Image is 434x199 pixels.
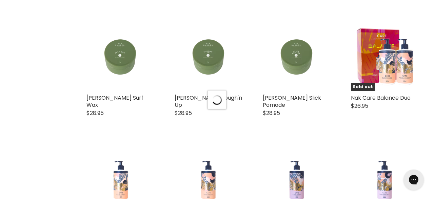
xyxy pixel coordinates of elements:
[400,167,427,192] iframe: Gorgias live chat messenger
[175,23,242,91] img: Nak Barber Tough'n Up
[86,94,143,109] a: [PERSON_NAME] Surf Wax
[351,102,368,110] span: $26.95
[175,94,242,109] a: [PERSON_NAME] Tough'n Up
[351,94,411,102] a: Nak Care Balance Duo
[86,109,104,117] span: $28.95
[263,94,321,109] a: [PERSON_NAME] Slick Pomade
[175,109,192,117] span: $28.95
[263,109,280,117] span: $28.95
[351,83,375,91] span: Sold out
[86,23,154,91] img: Nak Barber Surf Wax
[351,23,419,91] a: Nak Care Balance Duo Nak Care Balance Duo Sold out
[263,23,331,91] img: Nak Barber Slick Pomade
[351,23,419,91] img: Nak Care Balance Duo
